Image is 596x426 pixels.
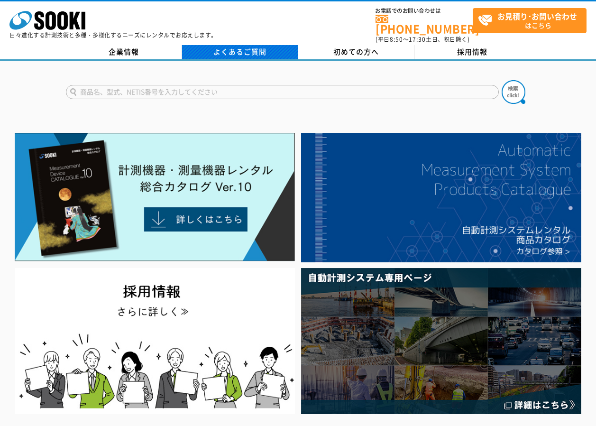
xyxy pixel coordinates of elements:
a: 初めての方へ [298,45,414,59]
strong: お見積り･お問い合わせ [497,10,577,22]
img: 自動計測システム専用ページ [301,268,581,414]
span: お電話でのお問い合わせは [376,8,473,14]
img: SOOKI recruit [15,268,295,414]
a: よくあるご質問 [182,45,298,59]
img: 自動計測システムカタログ [301,133,581,262]
span: 初めての方へ [333,46,379,57]
span: 8:50 [390,35,403,44]
input: 商品名、型式、NETIS番号を入力してください [66,85,499,99]
a: [PHONE_NUMBER] [376,15,473,34]
span: 17:30 [409,35,426,44]
a: 採用情報 [414,45,531,59]
p: 日々進化する計測技術と多種・多様化するニーズにレンタルでお応えします。 [9,32,217,38]
img: btn_search.png [502,80,525,104]
img: Catalog Ver10 [15,133,295,261]
a: お見積り･お問い合わせはこちら [473,8,587,33]
span: はこちら [478,9,586,32]
a: 企業情報 [66,45,182,59]
span: (平日 ～ 土日、祝日除く) [376,35,469,44]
